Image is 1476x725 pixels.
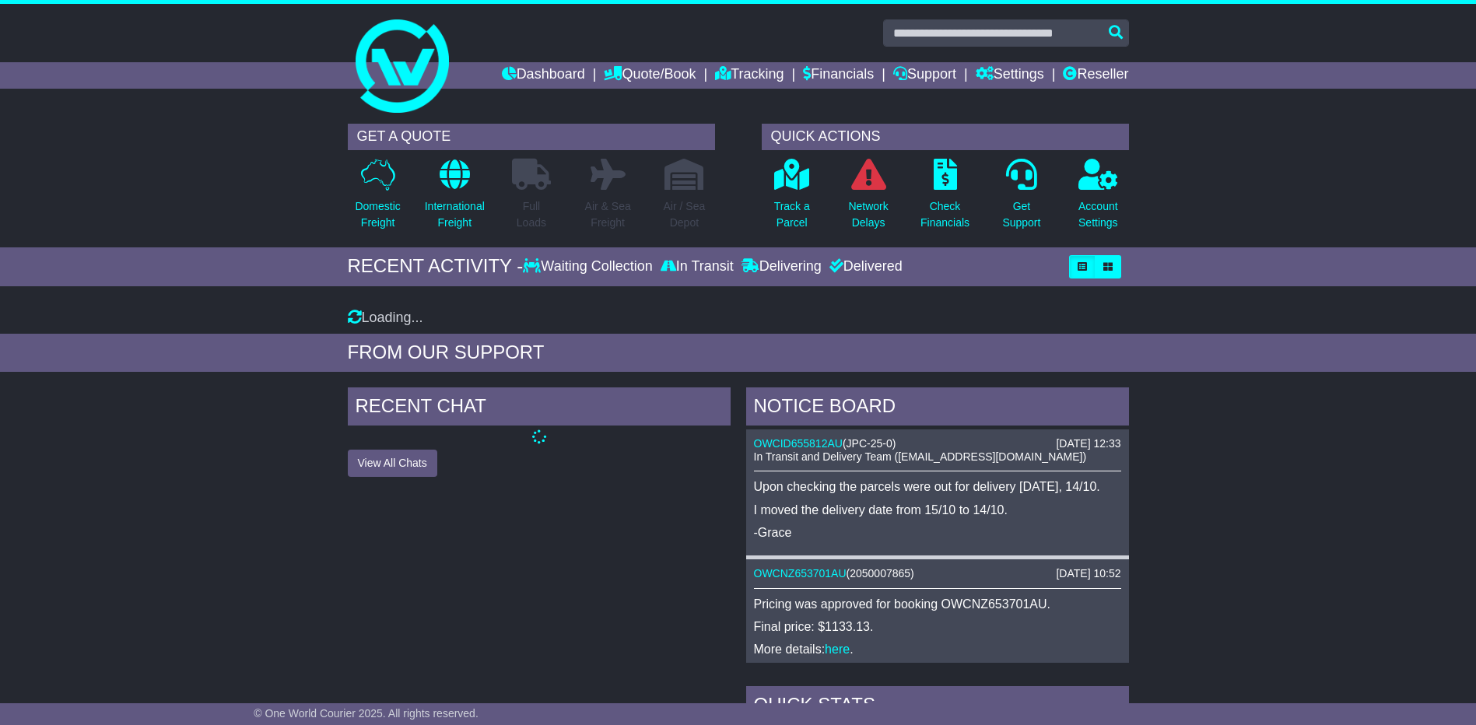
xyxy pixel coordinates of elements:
[848,198,888,231] p: Network Delays
[754,479,1121,494] p: Upon checking the parcels were out for delivery [DATE], 14/10.
[348,124,715,150] div: GET A QUOTE
[754,437,843,450] a: OWCID655812AU
[348,341,1129,364] div: FROM OUR SUPPORT
[826,258,903,275] div: Delivered
[502,62,585,89] a: Dashboard
[825,643,850,656] a: here
[1002,198,1040,231] p: Get Support
[754,597,1121,611] p: Pricing was approved for booking OWCNZ653701AU.
[754,525,1121,540] p: -Grace
[348,450,437,477] button: View All Chats
[754,642,1121,657] p: More details: .
[920,198,969,231] p: Check Financials
[425,198,485,231] p: International Freight
[754,567,847,580] a: OWCNZ653701AU
[1056,567,1120,580] div: [DATE] 10:52
[254,707,479,720] span: © One World Courier 2025. All rights reserved.
[754,503,1121,517] p: I moved the delivery date from 15/10 to 14/10.
[738,258,826,275] div: Delivering
[754,567,1121,580] div: ( )
[850,567,910,580] span: 2050007865
[803,62,874,89] a: Financials
[604,62,696,89] a: Quote/Book
[893,62,956,89] a: Support
[512,198,551,231] p: Full Loads
[746,387,1129,429] div: NOTICE BOARD
[976,62,1044,89] a: Settings
[348,310,1129,327] div: Loading...
[354,158,401,240] a: DomesticFreight
[773,158,811,240] a: Track aParcel
[424,158,486,240] a: InternationalFreight
[664,198,706,231] p: Air / Sea Depot
[657,258,738,275] div: In Transit
[1078,198,1118,231] p: Account Settings
[1078,158,1119,240] a: AccountSettings
[847,437,892,450] span: JPC-25-0
[1001,158,1041,240] a: GetSupport
[754,450,1087,463] span: In Transit and Delivery Team ([EMAIL_ADDRESS][DOMAIN_NAME])
[523,258,656,275] div: Waiting Collection
[754,619,1121,634] p: Final price: $1133.13.
[847,158,889,240] a: NetworkDelays
[1063,62,1128,89] a: Reseller
[1056,437,1120,450] div: [DATE] 12:33
[715,62,784,89] a: Tracking
[348,255,524,278] div: RECENT ACTIVITY -
[774,198,810,231] p: Track a Parcel
[762,124,1129,150] div: QUICK ACTIONS
[585,198,631,231] p: Air & Sea Freight
[920,158,970,240] a: CheckFinancials
[348,387,731,429] div: RECENT CHAT
[355,198,400,231] p: Domestic Freight
[754,437,1121,450] div: ( )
